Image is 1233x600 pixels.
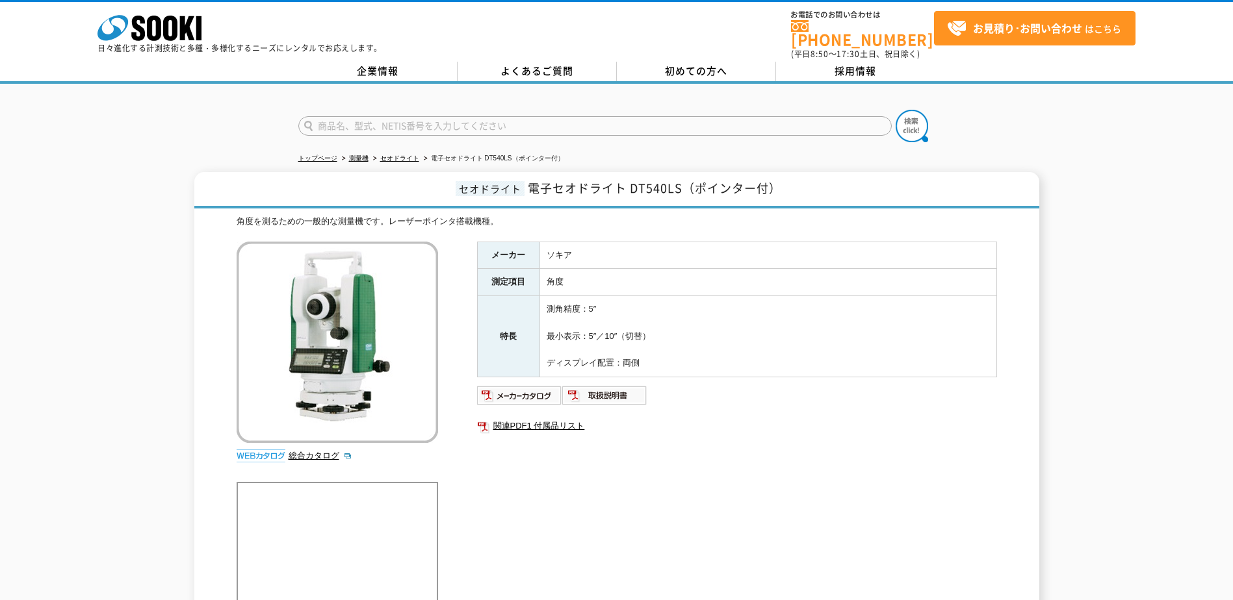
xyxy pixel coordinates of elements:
a: 企業情報 [298,62,458,81]
th: 特長 [477,296,539,377]
span: はこちら [947,19,1121,38]
a: トップページ [298,155,337,162]
a: 取扱説明書 [562,394,647,403]
span: 電子セオドライト DT540LS（ポインター付） [528,179,781,197]
p: 日々進化する計測技術と多種・多様化するニーズにレンタルでお応えします。 [97,44,382,52]
strong: お見積り･お問い合わせ [973,20,1082,36]
img: webカタログ [237,449,285,462]
img: メーカーカタログ [477,385,562,406]
li: 電子セオドライト DT540LS（ポインター付） [421,152,564,166]
a: よくあるご質問 [458,62,617,81]
td: 角度 [539,269,996,296]
td: ソキア [539,242,996,269]
a: 初めての方へ [617,62,776,81]
span: セオドライト [456,181,525,196]
a: 関連PDF1 付属品リスト [477,418,997,434]
td: 測角精度：5″ 最小表示：5″／10″（切替） ディスプレイ配置：両側 [539,296,996,377]
img: 取扱説明書 [562,385,647,406]
a: 測量機 [349,155,369,162]
span: お電話でのお問い合わせは [791,11,934,19]
a: [PHONE_NUMBER] [791,20,934,47]
input: 商品名、型式、NETIS番号を入力してください [298,116,892,136]
a: セオドライト [380,155,419,162]
div: 角度を測るための一般的な測量機です。レーザーポインタ搭載機種。 [237,215,997,229]
th: 測定項目 [477,269,539,296]
a: メーカーカタログ [477,394,562,403]
span: 初めての方へ [665,64,727,78]
img: btn_search.png [896,110,928,142]
th: メーカー [477,242,539,269]
a: お見積り･お問い合わせはこちら [934,11,1136,45]
a: 総合カタログ [289,451,352,460]
span: 8:50 [811,48,829,60]
span: (平日 ～ 土日、祝日除く) [791,48,920,60]
img: 電子セオドライト DT540LS（ポインター付） [237,242,438,443]
span: 17:30 [837,48,860,60]
a: 採用情報 [776,62,935,81]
